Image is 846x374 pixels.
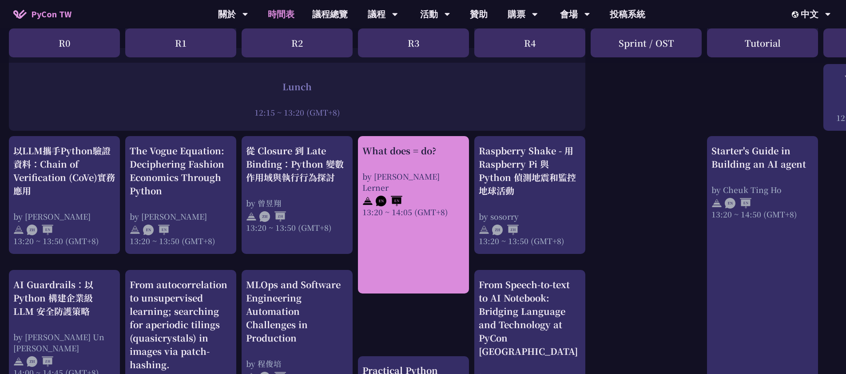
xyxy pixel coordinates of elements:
img: svg+xml;base64,PHN2ZyB4bWxucz0iaHR0cDovL3d3dy53My5vcmcvMjAwMC9zdmciIHdpZHRoPSIyNCIgaGVpZ2h0PSIyNC... [711,198,722,209]
div: by 程俊培 [246,358,348,369]
img: svg+xml;base64,PHN2ZyB4bWxucz0iaHR0cDovL3d3dy53My5vcmcvMjAwMC9zdmciIHdpZHRoPSIyNCIgaGVpZ2h0PSIyNC... [479,225,489,235]
img: ZHZH.38617ef.svg [259,211,286,222]
img: svg+xml;base64,PHN2ZyB4bWxucz0iaHR0cDovL3d3dy53My5vcmcvMjAwMC9zdmciIHdpZHRoPSIyNCIgaGVpZ2h0PSIyNC... [362,196,373,206]
div: 13:20 ~ 13:50 (GMT+8) [246,222,348,233]
img: ENEN.5a408d1.svg [143,225,170,235]
div: From Speech-to-text to AI Notebook: Bridging Language and Technology at PyCon [GEOGRAPHIC_DATA] [479,278,581,358]
div: 以LLM攜手Python驗證資料：Chain of Verification (CoVe)實務應用 [13,144,115,197]
div: R1 [125,28,236,57]
a: 以LLM攜手Python驗證資料：Chain of Verification (CoVe)實務應用 by [PERSON_NAME] 13:20 ~ 13:50 (GMT+8) [13,144,115,246]
div: by 曾昱翔 [246,197,348,209]
a: 從 Closure 到 Late Binding：Python 變數作用域與執行行為探討 by 曾昱翔 13:20 ~ 13:50 (GMT+8) [246,144,348,246]
div: 13:20 ~ 13:50 (GMT+8) [13,235,115,246]
img: Locale Icon [792,11,801,18]
a: The Vogue Equation: Deciphering Fashion Economics Through Python by [PERSON_NAME] 13:20 ~ 13:50 (... [130,144,232,246]
img: ZHEN.371966e.svg [27,225,53,235]
img: ENEN.5a408d1.svg [376,196,402,206]
img: svg+xml;base64,PHN2ZyB4bWxucz0iaHR0cDovL3d3dy53My5vcmcvMjAwMC9zdmciIHdpZHRoPSIyNCIgaGVpZ2h0PSIyNC... [13,225,24,235]
div: R0 [9,28,120,57]
div: Lunch [13,80,581,93]
a: What does = do? by [PERSON_NAME] Lerner 13:20 ~ 14:05 (GMT+8) [362,144,465,286]
div: 13:20 ~ 14:50 (GMT+8) [711,209,814,220]
div: R4 [474,28,585,57]
div: by [PERSON_NAME] Lerner [362,171,465,193]
img: ENEN.5a408d1.svg [725,198,751,209]
img: Home icon of PyCon TW 2025 [13,10,27,19]
div: 12:15 ~ 13:20 (GMT+8) [13,107,581,118]
div: From autocorrelation to unsupervised learning; searching for aperiodic tilings (quasicrystals) in... [130,278,232,371]
div: AI Guardrails：以 Python 構建企業級 LLM 安全防護策略 [13,278,115,318]
div: What does = do? [362,144,465,157]
div: R3 [358,28,469,57]
a: Raspberry Shake - 用 Raspberry Pi 與 Python 偵測地震和監控地球活動 by sosorry 13:20 ~ 13:50 (GMT+8) [479,144,581,246]
div: by Cheuk Ting Ho [711,184,814,195]
div: by [PERSON_NAME] [130,211,232,222]
div: Tutorial [707,28,818,57]
div: by [PERSON_NAME] [13,211,115,222]
div: The Vogue Equation: Deciphering Fashion Economics Through Python [130,144,232,197]
div: R2 [242,28,353,57]
img: svg+xml;base64,PHN2ZyB4bWxucz0iaHR0cDovL3d3dy53My5vcmcvMjAwMC9zdmciIHdpZHRoPSIyNCIgaGVpZ2h0PSIyNC... [13,356,24,367]
div: 13:20 ~ 13:50 (GMT+8) [130,235,232,246]
span: PyCon TW [31,8,71,21]
img: svg+xml;base64,PHN2ZyB4bWxucz0iaHR0cDovL3d3dy53My5vcmcvMjAwMC9zdmciIHdpZHRoPSIyNCIgaGVpZ2h0PSIyNC... [130,225,140,235]
div: 從 Closure 到 Late Binding：Python 變數作用域與執行行為探討 [246,144,348,184]
div: by [PERSON_NAME] Un [PERSON_NAME] [13,331,115,354]
div: Sprint / OST [591,28,702,57]
div: 13:20 ~ 14:05 (GMT+8) [362,206,465,217]
div: by sosorry [479,211,581,222]
a: PyCon TW [4,3,80,25]
div: MLOps and Software Engineering Automation Challenges in Production [246,278,348,345]
div: 13:20 ~ 13:50 (GMT+8) [479,235,581,246]
div: Starter's Guide in Building an AI agent [711,144,814,171]
img: svg+xml;base64,PHN2ZyB4bWxucz0iaHR0cDovL3d3dy53My5vcmcvMjAwMC9zdmciIHdpZHRoPSIyNCIgaGVpZ2h0PSIyNC... [246,211,257,222]
img: ZHZH.38617ef.svg [492,225,519,235]
img: ZHZH.38617ef.svg [27,356,53,367]
div: Raspberry Shake - 用 Raspberry Pi 與 Python 偵測地震和監控地球活動 [479,144,581,197]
